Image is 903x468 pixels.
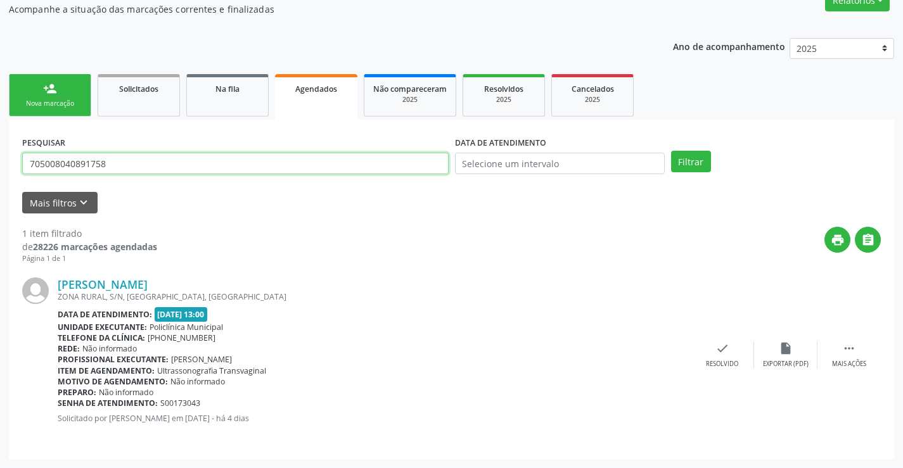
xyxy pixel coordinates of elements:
[58,322,147,332] b: Unidade executante:
[673,38,785,54] p: Ano de acompanhamento
[831,233,845,247] i: print
[215,84,240,94] span: Na fila
[155,307,208,322] span: [DATE] 13:00
[22,133,65,153] label: PESQUISAR
[18,99,82,108] div: Nova marcação
[842,341,856,355] i: 
[484,84,523,94] span: Resolvidos
[779,341,793,355] i: insert_drive_file
[472,95,535,104] div: 2025
[22,192,98,214] button: Mais filtroskeyboard_arrow_down
[9,3,629,16] p: Acompanhe a situação das marcações correntes e finalizadas
[160,398,200,408] span: S00173043
[455,153,665,174] input: Selecione um intervalo
[561,95,624,104] div: 2025
[763,360,809,369] div: Exportar (PDF)
[171,354,232,365] span: [PERSON_NAME]
[58,309,152,320] b: Data de atendimento:
[572,84,614,94] span: Cancelados
[58,398,158,408] b: Senha de atendimento:
[58,332,145,343] b: Telefone da clínica:
[58,343,80,354] b: Rede:
[671,151,711,172] button: Filtrar
[22,277,49,304] img: img
[58,413,691,424] p: Solicitado por [PERSON_NAME] em [DATE] - há 4 dias
[150,322,223,332] span: Policlínica Municipal
[295,84,337,94] span: Agendados
[58,365,155,376] b: Item de agendamento:
[455,133,546,153] label: DATA DE ATENDIMENTO
[77,196,91,210] i: keyboard_arrow_down
[43,82,57,96] div: person_add
[824,227,850,253] button: print
[58,376,168,387] b: Motivo de agendamento:
[855,227,881,253] button: 
[58,387,96,398] b: Preparo:
[22,153,449,174] input: Nome, CNS
[715,341,729,355] i: check
[58,291,691,302] div: ZONA RURAL, S/N, [GEOGRAPHIC_DATA], [GEOGRAPHIC_DATA]
[99,387,153,398] span: Não informado
[373,84,447,94] span: Não compareceram
[861,233,875,247] i: 
[22,227,157,240] div: 1 item filtrado
[33,241,157,253] strong: 28226 marcações agendadas
[170,376,225,387] span: Não informado
[58,354,169,365] b: Profissional executante:
[58,277,148,291] a: [PERSON_NAME]
[157,365,266,376] span: Ultrassonografia Transvaginal
[22,253,157,264] div: Página 1 de 1
[373,95,447,104] div: 2025
[832,360,866,369] div: Mais ações
[82,343,137,354] span: Não informado
[119,84,158,94] span: Solicitados
[148,332,215,343] span: [PHONE_NUMBER]
[706,360,738,369] div: Resolvido
[22,240,157,253] div: de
